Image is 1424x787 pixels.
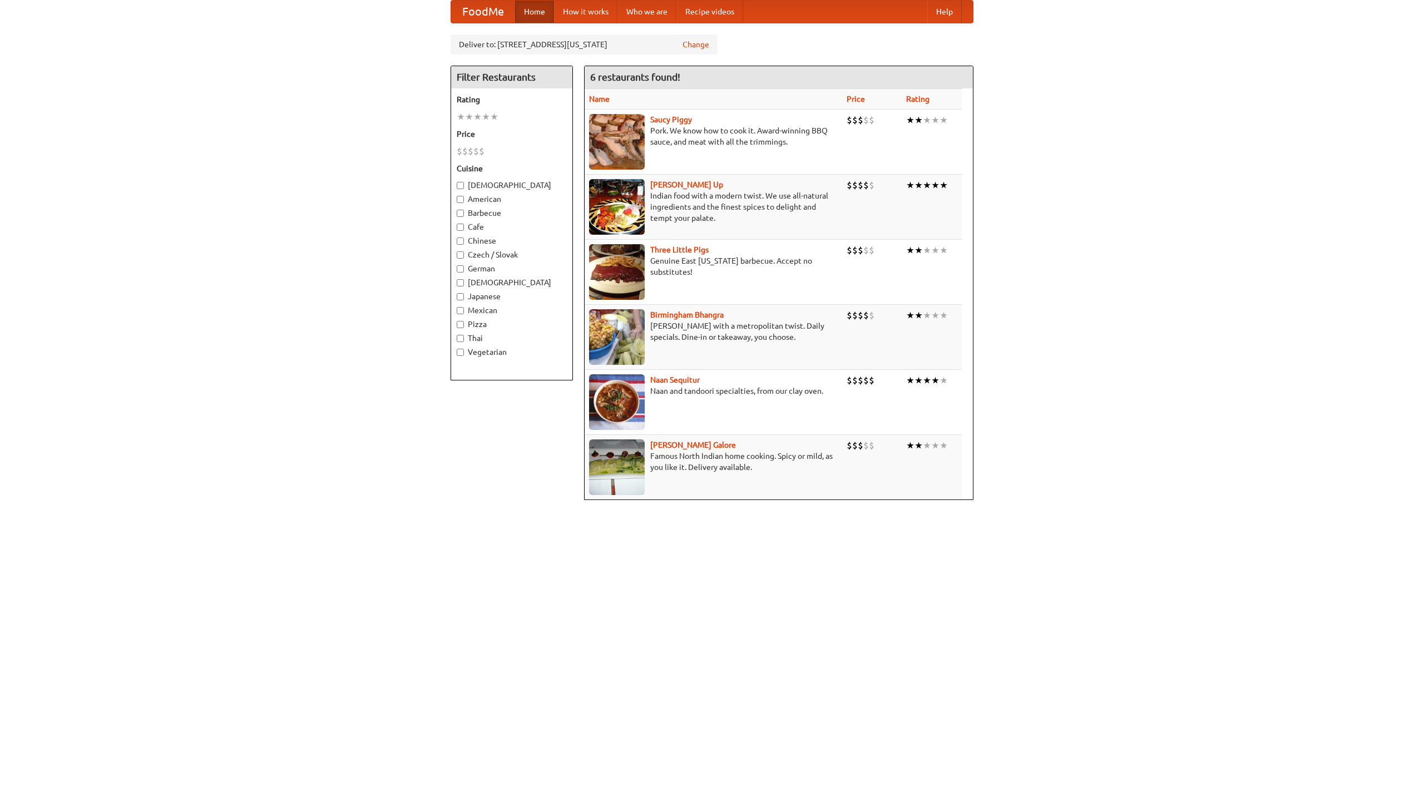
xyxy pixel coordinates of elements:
[863,114,869,126] li: $
[617,1,676,23] a: Who we are
[589,179,645,235] img: curryup.jpg
[923,244,931,256] li: ★
[457,293,464,300] input: Japanese
[914,309,923,321] li: ★
[457,210,464,217] input: Barbecue
[457,128,567,140] h5: Price
[473,145,479,157] li: $
[931,114,940,126] li: ★
[914,374,923,387] li: ★
[852,309,858,321] li: $
[852,439,858,452] li: $
[589,125,838,147] p: Pork. We know how to cook it. Award-winning BBQ sauce, and meat with all the trimmings.
[650,310,724,319] b: Birmingham Bhangra
[863,374,869,387] li: $
[852,179,858,191] li: $
[451,66,572,88] h4: Filter Restaurants
[457,321,464,328] input: Pizza
[473,111,482,123] li: ★
[931,244,940,256] li: ★
[457,265,464,273] input: German
[554,1,617,23] a: How it works
[676,1,743,23] a: Recipe videos
[457,279,464,286] input: [DEMOGRAPHIC_DATA]
[869,244,874,256] li: $
[465,111,473,123] li: ★
[940,179,948,191] li: ★
[923,179,931,191] li: ★
[847,179,852,191] li: $
[914,244,923,256] li: ★
[940,114,948,126] li: ★
[457,163,567,174] h5: Cuisine
[457,305,567,316] label: Mexican
[940,309,948,321] li: ★
[863,244,869,256] li: $
[847,374,852,387] li: $
[940,374,948,387] li: ★
[650,245,709,254] a: Three Little Pigs
[852,374,858,387] li: $
[858,309,863,321] li: $
[852,114,858,126] li: $
[515,1,554,23] a: Home
[589,114,645,170] img: saucy.jpg
[852,244,858,256] li: $
[457,291,567,302] label: Japanese
[847,95,865,103] a: Price
[462,145,468,157] li: $
[906,179,914,191] li: ★
[457,196,464,203] input: American
[589,95,610,103] a: Name
[589,385,838,397] p: Naan and tandoori specialties, from our clay oven.
[457,94,567,105] h5: Rating
[589,244,645,300] img: littlepigs.jpg
[906,309,914,321] li: ★
[457,182,464,189] input: [DEMOGRAPHIC_DATA]
[589,451,838,473] p: Famous North Indian home cooking. Spicy or mild, as you like it. Delivery available.
[923,309,931,321] li: ★
[482,111,490,123] li: ★
[650,115,692,124] a: Saucy Piggy
[457,347,567,358] label: Vegetarian
[847,244,852,256] li: $
[906,244,914,256] li: ★
[457,307,464,314] input: Mexican
[906,374,914,387] li: ★
[650,440,736,449] b: [PERSON_NAME] Galore
[863,309,869,321] li: $
[869,114,874,126] li: $
[457,333,567,344] label: Thai
[650,375,700,384] a: Naan Sequitur
[589,309,645,365] img: bhangra.jpg
[923,114,931,126] li: ★
[923,439,931,452] li: ★
[457,111,465,123] li: ★
[869,439,874,452] li: $
[869,309,874,321] li: $
[590,72,680,82] ng-pluralize: 6 restaurants found!
[847,439,852,452] li: $
[940,439,948,452] li: ★
[468,145,473,157] li: $
[927,1,962,23] a: Help
[457,251,464,259] input: Czech / Slovak
[457,180,567,191] label: [DEMOGRAPHIC_DATA]
[906,114,914,126] li: ★
[457,221,567,232] label: Cafe
[914,114,923,126] li: ★
[863,439,869,452] li: $
[589,320,838,343] p: [PERSON_NAME] with a metropolitan twist. Daily specials. Dine-in or takeaway, you choose.
[457,207,567,219] label: Barbecue
[451,34,718,55] div: Deliver to: [STREET_ADDRESS][US_STATE]
[479,145,484,157] li: $
[451,1,515,23] a: FoodMe
[589,255,838,278] p: Genuine East [US_STATE] barbecue. Accept no substitutes!
[858,374,863,387] li: $
[650,180,723,189] b: [PERSON_NAME] Up
[589,439,645,495] img: currygalore.jpg
[858,439,863,452] li: $
[847,114,852,126] li: $
[457,263,567,274] label: German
